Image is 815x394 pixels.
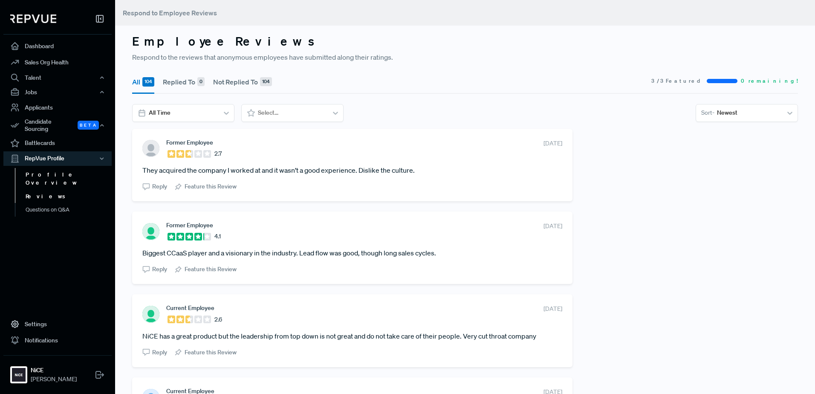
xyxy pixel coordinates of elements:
span: [DATE] [543,222,562,231]
div: Candidate Sourcing [3,116,112,135]
span: Reply [152,348,167,357]
a: Applicants [3,99,112,116]
a: Sales Org Health [3,54,112,70]
button: RepVue Profile [3,151,112,166]
button: Talent [3,70,112,85]
h3: Employee Reviews [132,34,798,49]
p: Respond to the reviews that anonymous employees have submitted along their ratings. [132,52,798,62]
button: Candidate Sourcing Beta [3,116,112,135]
div: 104 [260,77,272,87]
article: They acquired the company I worked at and it wasn’t a good experience. Dislike the culture. [142,165,562,175]
div: 0 [197,77,205,87]
a: Dashboard [3,38,112,54]
span: 2.6 [214,315,222,324]
button: Not Replied To 104 [213,70,272,94]
span: Former Employee [166,222,213,229]
span: Former Employee [166,139,213,146]
span: Feature this Review [185,182,237,191]
img: RepVue [10,14,56,23]
span: Feature this Review [185,265,237,274]
a: Profile Overview [15,168,123,190]
article: NiCE has a great product but the leadership from top down is not great and do not take care of th... [142,331,562,341]
button: Jobs [3,85,112,99]
a: Reviews [15,190,123,203]
span: [DATE] [543,139,562,148]
a: Battlecards [3,135,112,151]
span: Feature this Review [185,348,237,357]
span: 4.1 [214,232,221,241]
span: Current Employee [166,304,214,311]
button: All 104 [132,70,154,94]
div: 104 [142,77,154,87]
article: Biggest CCaaS player and a visionary in the industry. Lead flow was good, though long sales cycles. [142,248,562,258]
span: 3 / 3 Featured [651,77,703,85]
strong: NiCE [31,366,77,375]
span: Reply [152,265,167,274]
img: NiCE [12,368,26,382]
span: Reply [152,182,167,191]
span: Respond to Employee Reviews [123,9,217,17]
button: Replied To 0 [163,70,205,94]
a: Settings [3,316,112,332]
a: Questions on Q&A [15,203,123,217]
span: 2.7 [214,149,222,158]
span: [DATE] [543,304,562,313]
a: Notifications [3,332,112,348]
a: NiCENiCE[PERSON_NAME] [3,355,112,387]
span: Beta [78,121,99,130]
span: [PERSON_NAME] [31,375,77,384]
span: 0 remaining! [741,77,798,85]
span: Sort - [701,108,714,117]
